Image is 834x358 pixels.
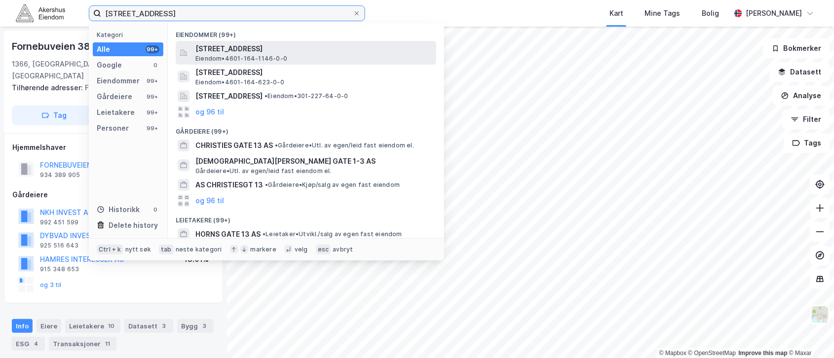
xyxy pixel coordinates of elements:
[263,230,402,238] span: Leietaker • Utvikl./salg av egen fast eiendom
[146,45,159,53] div: 99+
[702,7,720,19] div: Bolig
[97,122,129,134] div: Personer
[97,204,140,215] div: Historikk
[97,245,123,254] div: Ctrl + k
[168,209,444,226] div: Leietakere (99+)
[251,246,276,253] div: markere
[295,246,308,253] div: velg
[159,245,174,254] div: tab
[265,92,267,100] span: •
[146,93,159,101] div: 99+
[333,246,353,253] div: avbryt
[316,245,331,254] div: esc
[97,59,122,71] div: Google
[195,106,224,118] button: og 96 til
[195,228,261,240] span: HORNS GATE 13 AS
[152,61,159,69] div: 0
[146,108,159,116] div: 99+
[811,305,830,324] img: Z
[265,181,400,189] span: Gårdeiere • Kjøp/salg av egen fast eiendom
[37,319,61,333] div: Eiere
[659,350,686,357] a: Mapbox
[176,246,222,253] div: neste kategori
[783,109,830,129] button: Filter
[12,82,207,94] div: Fornebuveien 40
[265,181,268,188] span: •
[263,230,265,238] span: •
[275,142,278,149] span: •
[195,140,273,151] span: CHRISTIES GATE 13 AS
[195,195,224,207] button: og 96 til
[168,120,444,138] div: Gårdeiere (99+)
[12,142,215,153] div: Hjemmelshaver
[31,339,41,349] div: 4
[146,124,159,132] div: 99+
[746,7,802,19] div: [PERSON_NAME]
[159,321,169,331] div: 3
[106,321,116,331] div: 10
[739,350,788,357] a: Improve this map
[97,31,163,38] div: Kategori
[12,337,45,351] div: ESG
[784,133,830,153] button: Tags
[195,55,287,63] span: Eiendom • 4601-164-1146-0-0
[97,91,132,103] div: Gårdeiere
[12,38,92,54] div: Fornebuveien 38
[12,189,215,201] div: Gårdeiere
[168,23,444,41] div: Eiendommer (99+)
[152,206,159,214] div: 0
[12,319,33,333] div: Info
[103,339,113,349] div: 11
[49,337,116,351] div: Transaksjoner
[146,77,159,85] div: 99+
[195,78,284,86] span: Eiendom • 4601-164-623-0-0
[97,75,140,87] div: Eiendommer
[773,86,830,106] button: Analyse
[12,58,140,82] div: 1366, [GEOGRAPHIC_DATA], [GEOGRAPHIC_DATA]
[12,83,85,92] span: Tilhørende adresser:
[97,107,135,118] div: Leietakere
[195,43,432,55] span: [STREET_ADDRESS]
[763,38,830,58] button: Bokmerker
[609,7,623,19] div: Kart
[40,265,79,273] div: 915 348 653
[40,171,80,179] div: 934 389 905
[97,43,110,55] div: Alle
[688,350,736,357] a: OpenStreetMap
[12,106,97,125] button: Tag
[109,219,158,231] div: Delete history
[65,319,120,333] div: Leietakere
[195,90,263,102] span: [STREET_ADDRESS]
[195,155,432,167] span: [DEMOGRAPHIC_DATA][PERSON_NAME] GATE 1-3 AS
[195,179,263,191] span: AS CHRISTIESGT 13
[275,142,414,149] span: Gårdeiere • Utl. av egen/leid fast eiendom el.
[785,311,834,358] div: Kontrollprogram for chat
[645,7,681,19] div: Mine Tags
[770,62,830,82] button: Datasett
[16,4,65,22] img: akershus-eiendom-logo.9091f326c980b4bce74ccdd9f866810c.svg
[40,218,78,226] div: 992 451 599
[195,67,432,78] span: [STREET_ADDRESS]
[200,321,210,331] div: 3
[124,319,173,333] div: Datasett
[101,6,353,21] input: Søk på adresse, matrikkel, gårdeiere, leietakere eller personer
[125,246,152,253] div: nytt søk
[785,311,834,358] iframe: Chat Widget
[40,242,78,250] div: 925 516 643
[265,92,348,100] span: Eiendom • 301-227-64-0-0
[195,167,332,175] span: Gårdeiere • Utl. av egen/leid fast eiendom el.
[177,319,214,333] div: Bygg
